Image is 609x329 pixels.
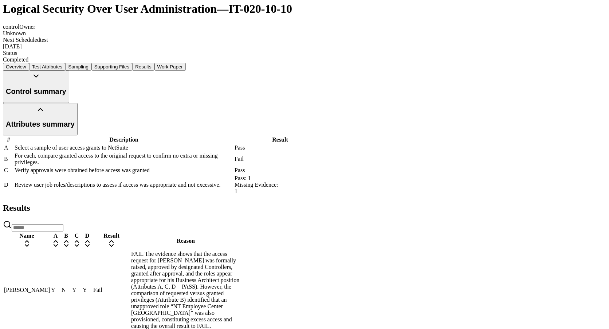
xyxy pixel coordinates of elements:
[91,63,132,71] button: Supporting Files
[3,30,26,36] span: Unknown
[51,233,60,249] div: A
[15,136,233,143] div: Description
[131,238,240,244] div: Reason
[4,152,13,166] td: B
[29,63,66,71] button: Test Attributes
[51,287,55,293] span: Y
[3,63,606,71] nav: Tabs
[3,56,606,63] div: Completed
[235,167,245,173] span: Pass
[6,120,75,128] h2: Attributes summary
[235,144,245,151] span: Pass
[4,287,50,293] div: [PERSON_NAME]
[15,152,233,166] div: For each, compare granted access to the original request to confirm no extra or missing privileges.
[65,63,91,71] button: Sampling
[93,233,130,249] div: Result
[3,2,606,16] h1: Logical Security Over User Administration — IT-020-10-10
[3,50,606,56] div: Status
[62,233,71,249] div: B
[3,63,29,71] button: Overview
[235,182,278,194] span: Missing Evidence: 1
[235,175,251,181] span: Pass: 1
[4,233,50,249] div: Name
[235,136,326,143] div: Result
[3,103,78,135] button: Attributes summary
[3,71,69,103] button: Control summary
[3,43,606,50] div: [DATE]
[62,287,66,293] span: N
[93,287,130,293] div: Fail
[154,63,186,71] button: Work Paper
[4,175,13,195] td: D
[6,87,66,96] h2: Control summary
[72,233,81,249] div: C
[72,287,76,293] span: Y
[83,287,87,293] span: Y
[4,167,13,174] td: C
[4,144,13,151] td: A
[83,233,92,249] div: D
[3,24,606,30] div: control Owner
[235,156,244,162] span: Fail
[3,37,606,43] div: Next Scheduled test
[3,203,606,213] h2: Results
[15,167,233,174] div: Verify approvals were obtained before access was granted
[4,136,13,143] div: #
[15,144,233,151] div: Select a sample of user access grants to NetSuite
[15,182,233,188] div: Review user job roles/descriptions to assess if access was appropriate and not excessive.
[132,63,154,71] button: Results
